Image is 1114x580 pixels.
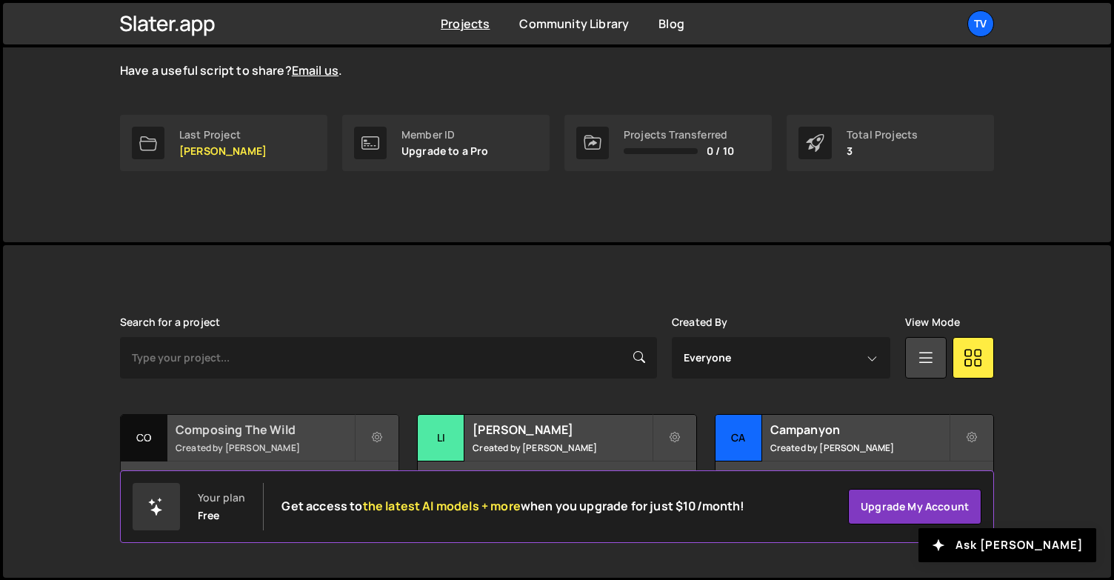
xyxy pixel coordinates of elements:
[716,415,762,461] div: Ca
[120,414,399,507] a: Co Composing The Wild Created by [PERSON_NAME] 6 pages, last updated by [PERSON_NAME] [DATE]
[967,10,994,37] a: TV
[672,316,728,328] label: Created By
[918,528,1096,562] button: Ask [PERSON_NAME]
[176,441,354,454] small: Created by [PERSON_NAME]
[905,316,960,328] label: View Mode
[198,510,220,521] div: Free
[716,461,993,506] div: 1 page, last updated by [PERSON_NAME] [DATE]
[198,492,245,504] div: Your plan
[473,421,651,438] h2: [PERSON_NAME]
[624,129,734,141] div: Projects Transferred
[715,414,994,507] a: Ca Campanyon Created by [PERSON_NAME] 1 page, last updated by [PERSON_NAME] [DATE]
[121,415,167,461] div: Co
[473,441,651,454] small: Created by [PERSON_NAME]
[120,316,220,328] label: Search for a project
[179,145,267,157] p: [PERSON_NAME]
[848,489,981,524] a: Upgrade my account
[281,499,744,513] h2: Get access to when you upgrade for just $10/month!
[770,441,949,454] small: Created by [PERSON_NAME]
[292,62,338,79] a: Email us
[847,129,918,141] div: Total Projects
[121,461,398,506] div: 6 pages, last updated by [PERSON_NAME] [DATE]
[707,145,734,157] span: 0 / 10
[519,16,629,32] a: Community Library
[847,145,918,157] p: 3
[363,498,521,514] span: the latest AI models + more
[418,461,696,506] div: 3 pages, last updated by [PERSON_NAME] [DATE]
[401,145,489,157] p: Upgrade to a Pro
[401,129,489,141] div: Member ID
[770,421,949,438] h2: Campanyon
[441,16,490,32] a: Projects
[176,421,354,438] h2: Composing The Wild
[658,16,684,32] a: Blog
[417,414,696,507] a: Li [PERSON_NAME] Created by [PERSON_NAME] 3 pages, last updated by [PERSON_NAME] [DATE]
[179,129,267,141] div: Last Project
[120,337,657,379] input: Type your project...
[418,415,464,461] div: Li
[120,115,327,171] a: Last Project [PERSON_NAME]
